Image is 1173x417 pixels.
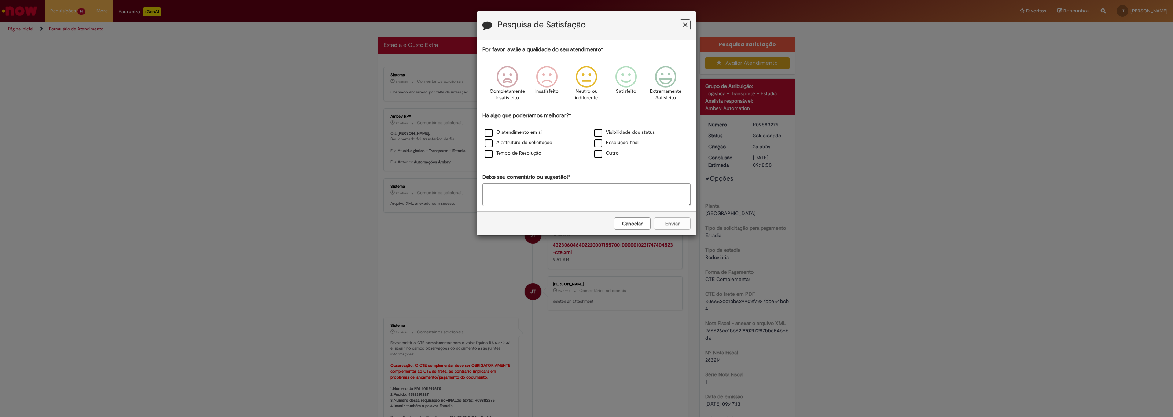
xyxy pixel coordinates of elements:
[485,129,542,136] label: O atendimento em si
[482,112,691,159] div: Há algo que poderíamos melhorar?*
[650,88,681,102] p: Extremamente Satisfeito
[594,150,619,157] label: Outro
[573,88,600,102] p: Neutro ou indiferente
[482,46,603,53] label: Por favor, avalie a qualidade do seu atendimento*
[497,20,586,30] label: Pesquisa de Satisfação
[482,173,570,181] label: Deixe seu comentário ou sugestão!*
[528,60,566,111] div: Insatisfeito
[490,88,525,102] p: Completamente Insatisfeito
[594,129,655,136] label: Visibilidade dos status
[616,88,636,95] p: Satisfeito
[485,139,552,146] label: A estrutura da solicitação
[568,60,605,111] div: Neutro ou indiferente
[594,139,639,146] label: Resolução final
[614,217,651,230] button: Cancelar
[647,60,684,111] div: Extremamente Satisfeito
[535,88,559,95] p: Insatisfeito
[488,60,526,111] div: Completamente Insatisfeito
[607,60,645,111] div: Satisfeito
[485,150,541,157] label: Tempo de Resolução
